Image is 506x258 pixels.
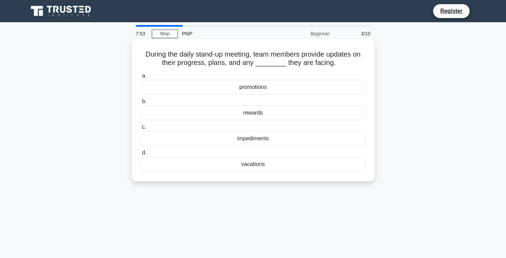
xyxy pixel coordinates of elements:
[142,73,147,78] span: a.
[152,30,178,38] a: Stop
[141,106,366,120] div: rewards
[141,131,366,146] div: impediments
[436,7,466,15] a: Register
[142,124,146,130] span: c.
[178,27,273,41] div: PMP
[132,27,152,41] div: 7:53
[142,150,147,156] span: d.
[141,80,366,94] div: promotions
[273,27,334,41] div: Beginner
[334,27,375,41] div: 3/10
[140,50,366,67] h5: During the daily stand-up meeting, team members provide updates on their progress, plans, and any...
[142,98,147,104] span: b.
[141,157,366,172] div: vacations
